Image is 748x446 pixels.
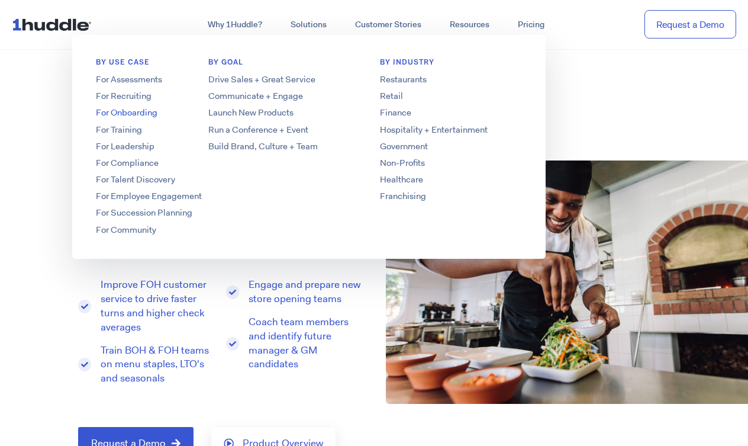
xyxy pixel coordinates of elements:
[185,90,374,102] a: Communicate + Engage
[194,14,276,36] a: Why 1Huddle?
[72,90,262,102] a: For Recruiting
[72,157,262,169] a: For Compliance
[98,278,215,334] span: Improve FOH customer service to drive faster turns and higher check averages
[72,207,262,219] a: For Succession Planning
[356,157,546,169] a: Non-Profits
[185,140,374,153] a: Build Brand, Culture + Team
[341,14,436,36] a: Customer Stories
[72,140,262,153] a: For Leadership
[246,278,363,306] span: Engage and prepare new store opening teams
[185,57,374,73] h6: BY GOAL
[276,14,341,36] a: Solutions
[356,140,546,153] a: Government
[356,57,546,73] h6: By Industry
[98,344,215,386] span: Train BOH & FOH teams on menu staples, LTO's and seasonals
[185,124,374,136] a: Run a Conference + Event
[12,13,96,36] img: ...
[72,224,262,236] a: For Community
[72,57,262,73] h6: BY USE CASE
[72,107,262,119] a: For Onboarding
[185,73,374,86] a: Drive Sales + Great Service
[72,174,262,186] a: For Talent Discovery
[72,124,262,136] a: For Training
[356,174,546,186] a: Healthcare
[504,14,559,36] a: Pricing
[356,124,546,136] a: Hospitality + Entertainment
[356,90,546,102] a: Retail
[246,315,363,371] span: Coach team members and identify future manager & GM candidates
[72,73,262,86] a: For Assessments
[356,73,546,86] a: Restaurants
[356,107,546,119] a: Finance
[436,14,504,36] a: Resources
[185,107,374,119] a: Launch New Products
[644,10,736,39] a: Request a Demo
[72,190,262,203] a: For Employee Engagement
[356,190,546,203] a: Franchising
